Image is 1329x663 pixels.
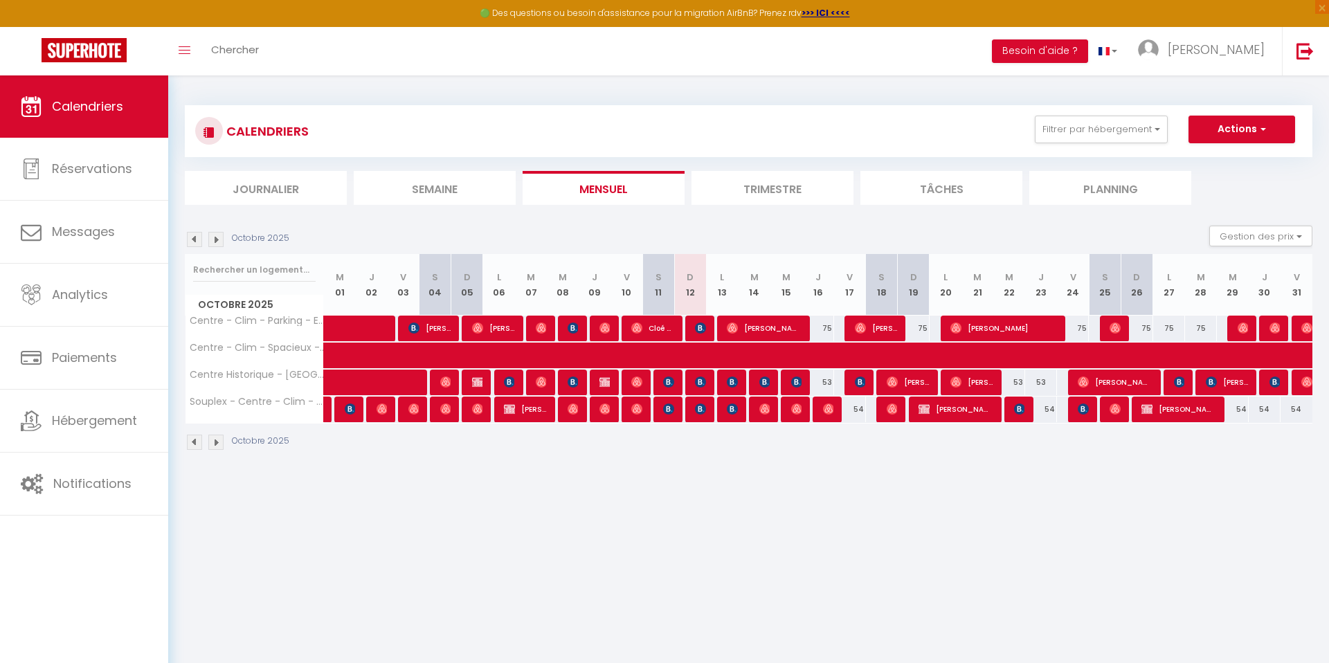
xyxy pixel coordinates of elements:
[943,271,948,284] abbr: L
[440,369,451,395] span: [PERSON_NAME]
[1249,254,1281,316] th: 30
[1296,42,1314,60] img: logout
[706,254,738,316] th: 13
[440,396,451,422] span: Clémence Sublet
[1206,369,1248,395] span: [PERSON_NAME]
[1038,271,1044,284] abbr: J
[211,42,259,57] span: Chercher
[782,271,790,284] abbr: M
[930,254,961,316] th: 20
[1188,116,1295,143] button: Actions
[802,7,850,19] strong: >>> ICI <<<<
[1262,271,1267,284] abbr: J
[356,254,388,316] th: 02
[188,397,326,407] span: Souplex - Centre - Clim - Terrasse
[739,254,770,316] th: 14
[523,171,685,205] li: Mensuel
[579,254,611,316] th: 09
[201,27,269,75] a: Chercher
[919,396,993,422] span: [PERSON_NAME]
[472,369,482,395] span: [PERSON_NAME]
[691,171,853,205] li: Trimestre
[472,315,514,341] span: [PERSON_NAME]
[1133,271,1140,284] abbr: D
[802,254,834,316] th: 16
[1110,396,1120,422] span: [PERSON_NAME]
[992,39,1088,63] button: Besoin d'aide ?
[188,370,326,380] span: Centre Historique - [GEOGRAPHIC_DATA] à proximité
[770,254,802,316] th: 15
[547,254,579,316] th: 08
[1138,39,1159,60] img: ...
[52,98,123,115] span: Calendriers
[52,160,132,177] span: Réservations
[1025,254,1057,316] th: 23
[727,369,737,395] span: [PERSON_NAME]
[1229,271,1237,284] abbr: M
[1217,254,1249,316] th: 29
[727,315,801,341] span: [PERSON_NAME]
[536,369,546,395] span: [PERSON_NAME]
[185,171,347,205] li: Journalier
[232,232,289,245] p: Octobre 2025
[898,316,930,341] div: 75
[1102,271,1108,284] abbr: S
[1249,397,1281,422] div: 54
[188,343,326,353] span: Centre - Clim - Spacieux - 5 min Place Comédie
[1185,316,1217,341] div: 75
[1269,369,1280,395] span: [PERSON_NAME]
[232,435,289,448] p: Octobre 2025
[483,254,515,316] th: 06
[750,271,759,284] abbr: M
[695,396,705,422] span: [PERSON_NAME]
[536,315,546,341] span: [PERSON_NAME]
[568,315,578,341] span: [PERSON_NAME]
[568,396,578,422] span: [PERSON_NAME]
[1174,369,1184,395] span: [PERSON_NAME]
[223,116,309,147] h3: CALENDRIERS
[53,475,132,492] span: Notifications
[1281,397,1312,422] div: 54
[193,257,316,282] input: Rechercher un logement...
[1185,254,1217,316] th: 28
[592,271,597,284] abbr: J
[52,412,137,429] span: Hébergement
[400,271,406,284] abbr: V
[720,271,724,284] abbr: L
[791,369,802,395] span: [PERSON_NAME]
[898,254,930,316] th: 19
[759,369,770,395] span: [PERSON_NAME]
[1294,271,1300,284] abbr: V
[369,271,374,284] abbr: J
[961,254,993,316] th: 21
[642,254,674,316] th: 11
[695,315,705,341] span: [PERSON_NAME]
[354,171,516,205] li: Semaine
[1168,41,1265,58] span: [PERSON_NAME]
[497,271,501,284] abbr: L
[860,171,1022,205] li: Tâches
[186,295,323,315] span: Octobre 2025
[1025,370,1057,395] div: 53
[759,396,770,422] span: [PERSON_NAME]
[1121,254,1152,316] th: 26
[1005,271,1013,284] abbr: M
[663,396,673,422] span: [PERSON_NAME]
[52,349,117,366] span: Paiements
[847,271,853,284] abbr: V
[1281,254,1312,316] th: 31
[1141,396,1215,422] span: [PERSON_NAME][MEDICAL_DATA]
[1014,396,1024,422] span: [PERSON_NAME]
[1269,315,1280,341] span: [PERSON_NAME]
[687,271,694,284] abbr: D
[1057,254,1089,316] th: 24
[52,223,115,240] span: Messages
[527,271,535,284] abbr: M
[855,315,897,341] span: [PERSON_NAME]
[993,370,1025,395] div: 53
[432,271,438,284] abbr: S
[1089,254,1121,316] th: 25
[1078,396,1088,422] span: [PERSON_NAME]
[695,369,705,395] span: [PERSON_NAME]
[52,286,108,303] span: Analytics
